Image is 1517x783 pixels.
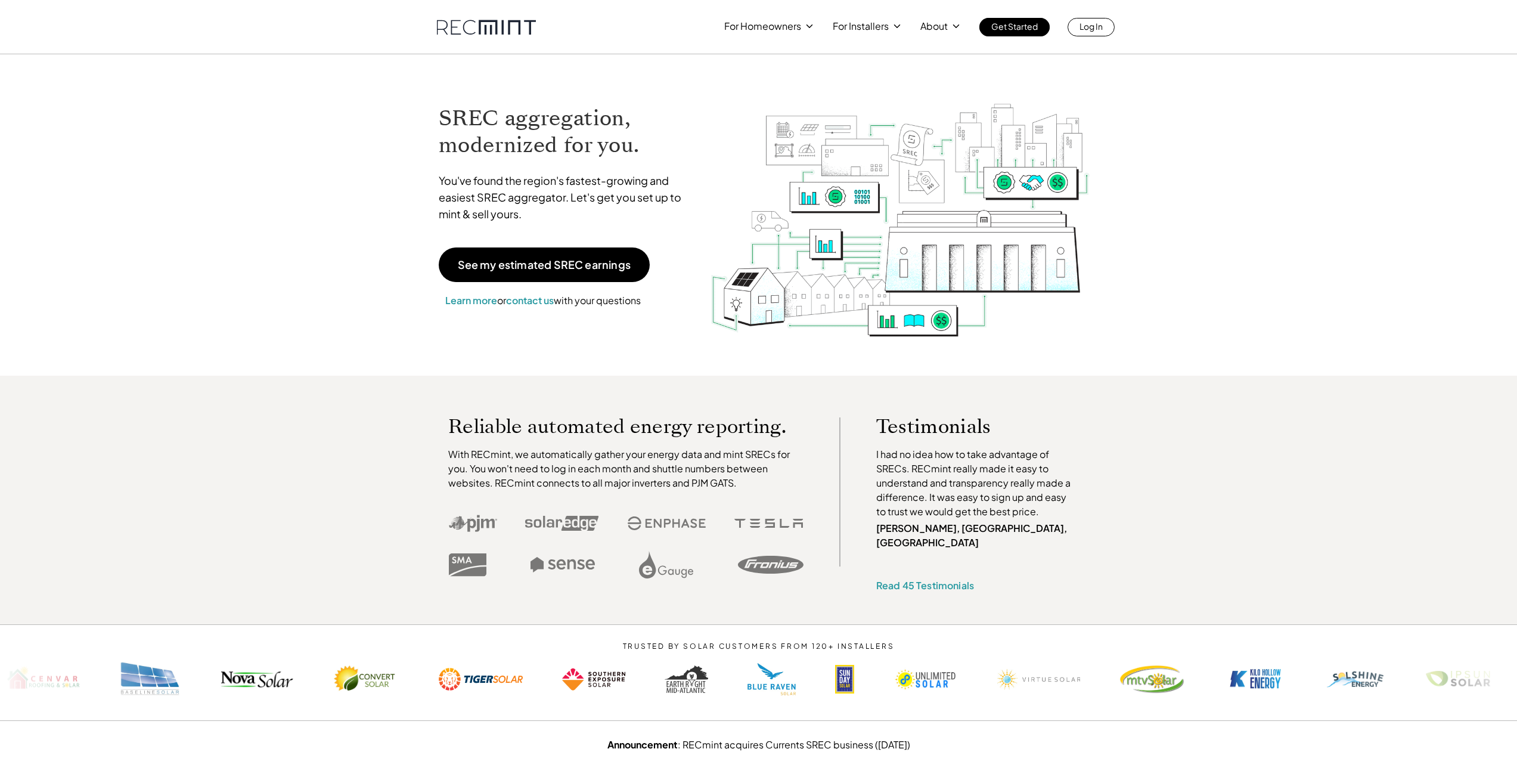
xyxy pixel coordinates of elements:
a: See my estimated SREC earnings [439,247,650,282]
strong: Announcement [607,738,678,751]
p: See my estimated SREC earnings [458,259,631,270]
a: Read 45 Testimonials [876,579,974,592]
a: Log In [1068,18,1115,36]
h1: SREC aggregation, modernized for you. [439,105,693,159]
a: Learn more [445,294,497,307]
p: For Installers [833,18,889,35]
a: contact us [506,294,554,307]
p: Get Started [991,18,1038,35]
p: For Homeowners [724,18,801,35]
p: You've found the region's fastest-growing and easiest SREC aggregator. Let's get you set up to mi... [439,172,693,222]
img: RECmint value cycle [710,72,1090,340]
p: Log In [1079,18,1103,35]
a: Announcement: RECmint acquires Currents SREC business ([DATE]) [607,738,910,751]
p: Testimonials [876,417,1054,435]
p: About [920,18,948,35]
p: With RECmint, we automatically gather your energy data and mint SRECs for you. You won't need to ... [448,447,804,490]
p: or with your questions [439,293,647,308]
p: TRUSTED BY SOLAR CUSTOMERS FROM 120+ INSTALLERS [587,642,930,651]
p: Reliable automated energy reporting. [448,417,804,435]
p: [PERSON_NAME], [GEOGRAPHIC_DATA], [GEOGRAPHIC_DATA] [876,521,1077,550]
p: I had no idea how to take advantage of SRECs. RECmint really made it easy to understand and trans... [876,447,1077,519]
a: Get Started [979,18,1050,36]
